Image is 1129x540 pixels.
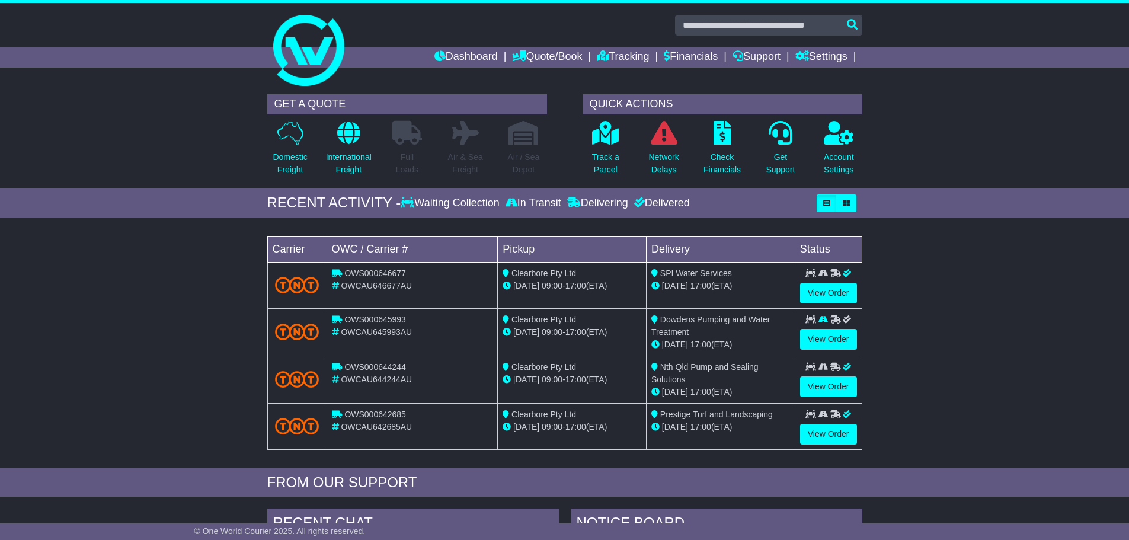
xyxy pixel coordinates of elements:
[733,47,781,68] a: Support
[327,236,498,262] td: OWC / Carrier #
[267,194,401,212] div: RECENT ACTIVITY -
[660,410,773,419] span: Prestige Turf and Landscaping
[503,421,641,433] div: - (ETA)
[795,236,862,262] td: Status
[512,47,582,68] a: Quote/Book
[344,362,406,372] span: OWS000644244
[662,340,688,349] span: [DATE]
[344,315,406,324] span: OWS000645993
[646,236,795,262] td: Delivery
[513,281,539,290] span: [DATE]
[648,151,679,176] p: Network Delays
[651,362,759,384] span: Nth Qld Pump and Sealing Solutions
[651,280,790,292] div: (ETA)
[344,269,406,278] span: OWS000646677
[565,327,586,337] span: 17:00
[690,422,711,432] span: 17:00
[824,151,854,176] p: Account Settings
[326,151,372,176] p: International Freight
[591,120,620,183] a: Track aParcel
[341,281,412,290] span: OWCAU646677AU
[565,375,586,384] span: 17:00
[648,120,679,183] a: NetworkDelays
[564,197,631,210] div: Delivering
[662,422,688,432] span: [DATE]
[194,526,366,536] span: © One World Courier 2025. All rights reserved.
[401,197,502,210] div: Waiting Collection
[503,326,641,338] div: - (ETA)
[800,283,857,303] a: View Order
[344,410,406,419] span: OWS000642685
[267,474,862,491] div: FROM OUR SUPPORT
[823,120,855,183] a: AccountSettings
[273,151,307,176] p: Domestic Freight
[275,324,319,340] img: TNT_Domestic.png
[498,236,647,262] td: Pickup
[631,197,690,210] div: Delivered
[511,315,576,324] span: Clearbore Pty Ltd
[267,94,547,114] div: GET A QUOTE
[690,387,711,397] span: 17:00
[542,422,562,432] span: 09:00
[800,424,857,445] a: View Order
[341,375,412,384] span: OWCAU644244AU
[660,269,732,278] span: SPI Water Services
[690,340,711,349] span: 17:00
[800,376,857,397] a: View Order
[503,280,641,292] div: - (ETA)
[513,327,539,337] span: [DATE]
[275,371,319,387] img: TNT_Domestic.png
[508,151,540,176] p: Air / Sea Depot
[434,47,498,68] a: Dashboard
[272,120,308,183] a: DomesticFreight
[325,120,372,183] a: InternationalFreight
[664,47,718,68] a: Financials
[703,120,741,183] a: CheckFinancials
[597,47,649,68] a: Tracking
[651,421,790,433] div: (ETA)
[503,373,641,386] div: - (ETA)
[511,362,576,372] span: Clearbore Pty Ltd
[662,281,688,290] span: [DATE]
[766,151,795,176] p: Get Support
[275,418,319,434] img: TNT_Domestic.png
[341,327,412,337] span: OWCAU645993AU
[341,422,412,432] span: OWCAU642685AU
[583,94,862,114] div: QUICK ACTIONS
[511,410,576,419] span: Clearbore Pty Ltd
[542,327,562,337] span: 09:00
[565,422,586,432] span: 17:00
[800,329,857,350] a: View Order
[275,277,319,293] img: TNT_Domestic.png
[690,281,711,290] span: 17:00
[592,151,619,176] p: Track a Parcel
[651,315,770,337] span: Dowdens Pumping and Water Treatment
[765,120,795,183] a: GetSupport
[703,151,741,176] p: Check Financials
[448,151,483,176] p: Air & Sea Freight
[542,375,562,384] span: 09:00
[651,338,790,351] div: (ETA)
[267,236,327,262] td: Carrier
[513,422,539,432] span: [DATE]
[503,197,564,210] div: In Transit
[795,47,847,68] a: Settings
[392,151,422,176] p: Full Loads
[651,386,790,398] div: (ETA)
[513,375,539,384] span: [DATE]
[542,281,562,290] span: 09:00
[511,269,576,278] span: Clearbore Pty Ltd
[662,387,688,397] span: [DATE]
[565,281,586,290] span: 17:00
